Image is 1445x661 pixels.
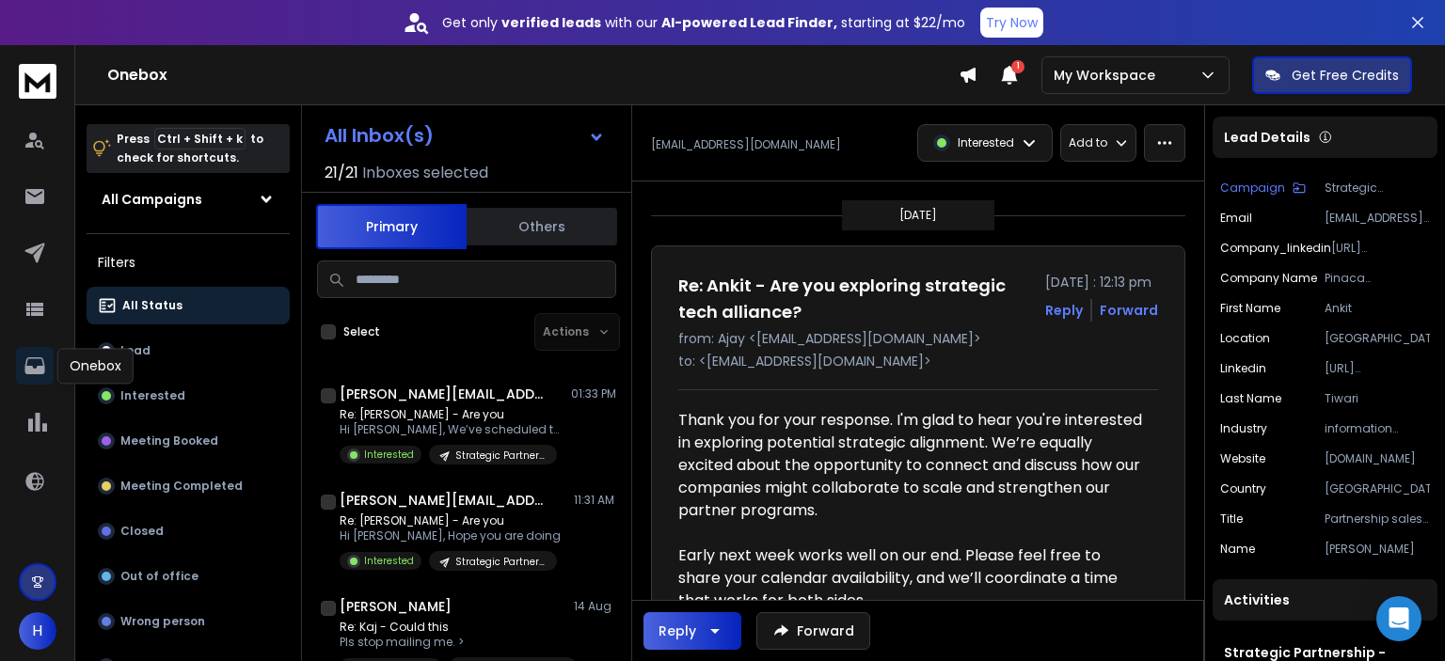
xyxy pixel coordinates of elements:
[1325,391,1430,406] p: Tiwari
[980,8,1043,38] button: Try Now
[1220,481,1266,496] p: country
[1331,241,1430,256] p: [URL][DOMAIN_NAME]
[651,137,841,152] p: [EMAIL_ADDRESS][DOMAIN_NAME]
[1325,181,1430,196] p: Strategic Partnership - Allurecent
[1054,66,1163,85] p: My Workspace
[958,135,1014,150] p: Interested
[678,329,1158,348] p: from: Ajay <[EMAIL_ADDRESS][DOMAIN_NAME]>
[325,126,434,145] h1: All Inbox(s)
[1220,181,1285,196] p: Campaign
[87,181,290,218] button: All Campaigns
[1325,361,1430,376] p: [URL][DOMAIN_NAME]
[120,614,205,629] p: Wrong person
[364,554,414,568] p: Interested
[1376,596,1421,641] div: Open Intercom Messenger
[1325,211,1430,226] p: [EMAIL_ADDRESS][DOMAIN_NAME]
[325,162,358,184] span: 21 / 21
[340,528,561,543] p: Hi [PERSON_NAME], Hope you are doing
[102,190,202,209] h1: All Campaigns
[1220,331,1270,346] p: location
[340,407,565,422] p: Re: [PERSON_NAME] - Are you
[1325,271,1430,286] p: Pinaca Technologies
[120,479,243,494] p: Meeting Completed
[678,352,1158,370] p: to: <[EMAIL_ADDRESS][DOMAIN_NAME]>
[574,599,616,614] p: 14 Aug
[442,13,965,32] p: Get only with our starting at $22/mo
[467,206,617,247] button: Others
[316,204,467,249] button: Primary
[1220,271,1317,286] p: Company Name
[1325,451,1430,466] p: [DOMAIN_NAME]
[756,612,870,650] button: Forward
[340,385,547,403] h1: [PERSON_NAME][EMAIL_ADDRESS][DOMAIN_NAME]
[455,555,546,569] p: Strategic Partnership - Allurecent
[501,13,601,32] strong: verified leads
[1220,241,1331,256] p: company_linkedin
[1220,301,1280,316] p: First Name
[661,13,837,32] strong: AI-powered Lead Finder,
[87,512,290,550] button: Closed
[574,493,616,508] p: 11:31 AM
[1220,391,1281,406] p: Last Name
[120,343,151,358] p: Lead
[678,409,1143,522] div: Thank you for your response. I'm glad to hear you're interested in exploring potential strategic ...
[362,162,488,184] h3: Inboxes selected
[643,612,741,650] button: Reply
[455,449,546,463] p: Strategic Partnership - Allurecent
[659,622,696,640] div: Reply
[986,13,1038,32] p: Try Now
[120,569,198,584] p: Out of office
[1069,135,1107,150] p: Add to
[19,612,56,650] button: H
[1325,301,1430,316] p: Ankit
[87,603,290,640] button: Wrong person
[1220,511,1243,527] p: title
[899,208,937,223] p: [DATE]
[117,130,263,167] p: Press to check for shortcuts.
[120,524,164,539] p: Closed
[1011,60,1024,73] span: 1
[571,386,616,401] p: 01:33 PM
[87,422,290,460] button: Meeting Booked
[107,64,959,87] h1: Onebox
[1045,301,1083,320] button: Reply
[340,635,565,650] p: Pls stop mailing me. >
[87,332,290,370] button: Lead
[310,117,620,154] button: All Inbox(s)
[340,491,547,510] h1: [PERSON_NAME][EMAIL_ADDRESS][PERSON_NAME][DOMAIN_NAME]
[1220,421,1267,436] p: industry
[1325,511,1430,527] p: Partnership sales manager
[87,467,290,505] button: Meeting Completed
[87,287,290,324] button: All Status
[1325,481,1430,496] p: [GEOGRAPHIC_DATA]
[340,597,452,616] h1: [PERSON_NAME]
[1224,128,1310,147] p: Lead Details
[343,324,380,339] label: Select
[340,513,561,528] p: Re: [PERSON_NAME] - Are you
[122,298,183,313] p: All Status
[87,249,290,275] h3: Filters
[19,64,56,99] img: logo
[1220,542,1255,557] p: name
[120,433,218,449] p: Meeting Booked
[1220,361,1266,376] p: linkedin
[1292,66,1399,85] p: Get Free Credits
[1252,56,1412,94] button: Get Free Credits
[1325,331,1430,346] p: [GEOGRAPHIC_DATA]
[87,558,290,595] button: Out of office
[1100,301,1158,320] div: Forward
[120,388,185,403] p: Interested
[1325,542,1430,557] p: [PERSON_NAME]
[1325,421,1430,436] p: information technology & services
[1220,451,1265,466] p: website
[154,128,246,150] span: Ctrl + Shift + k
[340,422,565,437] p: Hi [PERSON_NAME], We’ve scheduled the meeting
[340,620,565,635] p: Re: Kaj - Could this
[1220,211,1252,226] p: Email
[364,448,414,462] p: Interested
[87,377,290,415] button: Interested
[1045,273,1158,291] p: [DATE] : 12:13 pm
